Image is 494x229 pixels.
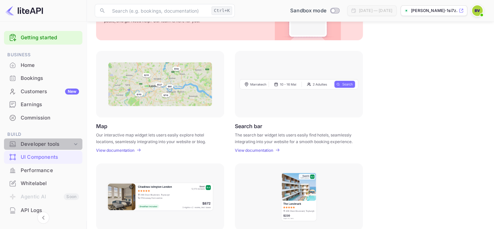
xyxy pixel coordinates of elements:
[21,167,79,174] div: Performance
[21,34,79,42] a: Getting started
[21,140,72,148] div: Developer tools
[290,7,327,15] span: Sandbox mode
[411,8,457,14] p: [PERSON_NAME]-1si7z.nui...
[235,123,262,129] p: Search bar
[4,131,82,138] span: Build
[21,62,79,69] div: Home
[235,148,273,153] p: View documentation
[21,153,79,161] div: UI Components
[96,132,216,144] p: Our interactive map widget lets users easily explore hotel locations, seamlessly integrating into...
[4,177,82,189] a: Whitelabel
[4,59,82,71] a: Home
[211,6,232,15] div: Ctrl+K
[4,112,82,124] div: Commission
[5,5,43,16] img: LiteAPI logo
[108,62,212,106] img: Map Frame
[288,7,342,15] div: Switch to Production mode
[21,88,79,96] div: Customers
[4,72,82,85] div: Bookings
[21,101,79,109] div: Earnings
[4,31,82,45] div: Getting started
[4,112,82,124] a: Commission
[4,72,82,84] a: Bookings
[281,172,317,222] img: Vertical hotel card Frame
[96,148,136,153] a: View documentation
[37,212,49,224] button: Collapse navigation
[4,59,82,72] div: Home
[4,138,82,150] div: Developer tools
[235,132,355,144] p: The search bar widget lets users easily find hotels, seamlessly integrating into your website for...
[4,98,82,111] a: Earnings
[65,89,79,95] div: New
[21,75,79,82] div: Bookings
[4,204,82,216] a: API Logs
[4,151,82,163] a: UI Components
[4,151,82,164] div: UI Components
[21,180,79,187] div: Whitelabel
[108,4,209,17] input: Search (e.g. bookings, documentation)
[235,148,275,153] a: View documentation
[21,207,79,214] div: API Logs
[359,8,392,14] div: [DATE] — [DATE]
[106,182,214,211] img: Horizontal hotel card Frame
[472,5,483,16] img: Bryce Veller
[96,123,107,129] p: Map
[21,114,79,122] div: Commission
[96,148,134,153] p: View documentation
[4,164,82,176] a: Performance
[4,85,82,98] a: CustomersNew
[239,79,358,90] img: Search Frame
[4,51,82,59] span: Business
